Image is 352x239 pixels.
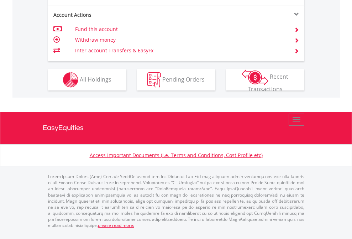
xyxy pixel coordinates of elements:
[80,75,111,83] span: All Holdings
[226,69,304,90] button: Recent Transactions
[98,222,134,228] a: please read more:
[75,45,285,56] td: Inter-account Transfers & EasyFx
[43,112,310,144] a: EasyEquities
[63,72,78,88] img: holdings-wht.png
[75,35,285,45] td: Withdraw money
[48,11,176,19] div: Account Actions
[90,152,263,159] a: Access Important Documents (i.e. Terms and Conditions, Cost Profile etc)
[48,173,304,228] p: Lorem Ipsum Dolors (Ame) Con a/e SeddOeiusmod tem InciDiduntut Lab Etd mag aliquaen admin veniamq...
[137,69,215,90] button: Pending Orders
[242,69,268,85] img: transactions-zar-wht.png
[48,69,126,90] button: All Holdings
[75,24,285,35] td: Fund this account
[162,75,205,83] span: Pending Orders
[147,72,161,88] img: pending_instructions-wht.png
